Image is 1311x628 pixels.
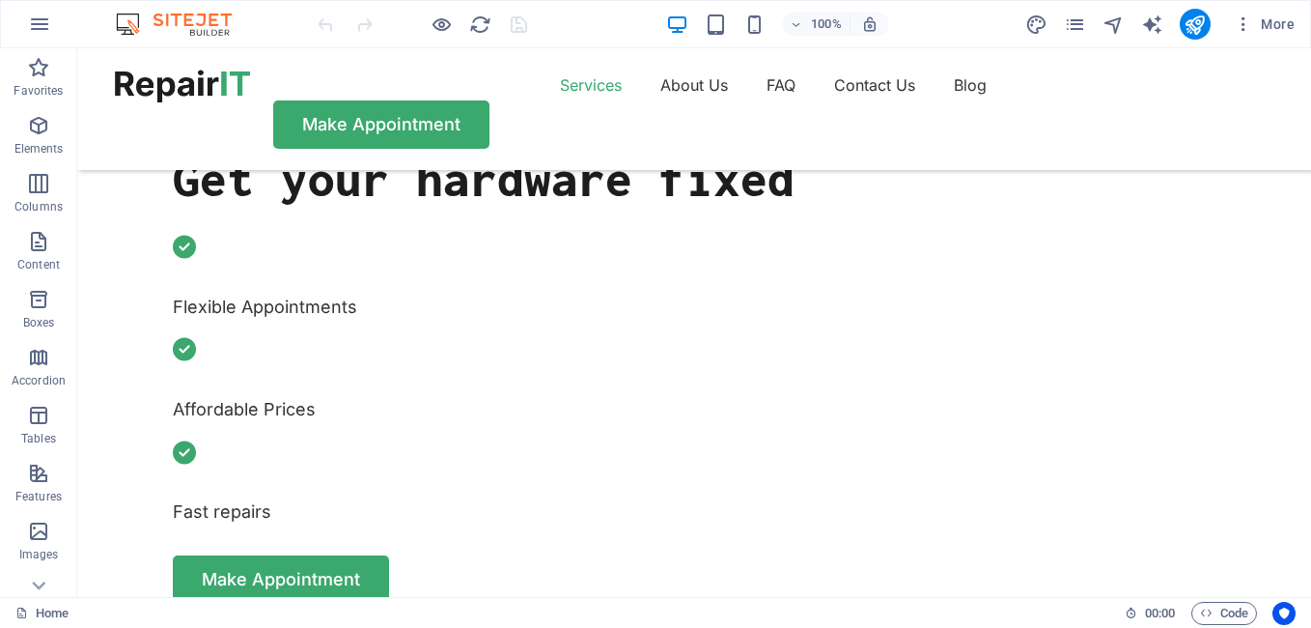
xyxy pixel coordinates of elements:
span: : [1158,606,1161,620]
span: More [1234,14,1295,34]
button: More [1226,9,1302,40]
a: Click to cancel selection. Double-click to open Pages [15,602,69,625]
i: Navigator [1102,14,1125,36]
p: Columns [14,199,63,214]
button: navigator [1102,13,1126,36]
p: Images [19,547,59,562]
i: Design (Ctrl+Alt+Y) [1025,14,1047,36]
button: publish [1180,9,1211,40]
button: design [1025,13,1048,36]
span: 00 00 [1145,602,1175,625]
button: Usercentrics [1272,602,1296,625]
i: Pages (Ctrl+Alt+S) [1064,14,1086,36]
p: Content [17,257,60,272]
p: Accordion [12,373,66,388]
button: Click here to leave preview mode and continue editing [430,13,453,36]
p: Boxes [23,315,55,330]
button: Code [1191,602,1257,625]
p: Tables [21,431,56,446]
p: Favorites [14,83,63,99]
button: text_generator [1141,13,1164,36]
span: Code [1200,602,1248,625]
p: Features [15,489,62,504]
i: Reload page [469,14,491,36]
h6: 100% [811,13,842,36]
i: On resize automatically adjust zoom level to fit chosen device. [861,15,879,33]
i: Publish [1184,14,1206,36]
button: 100% [782,13,851,36]
button: reload [468,13,491,36]
button: pages [1064,13,1087,36]
i: AI Writer [1141,14,1163,36]
p: Elements [14,141,64,157]
img: Editor Logo [111,13,256,36]
h6: Session time [1125,602,1176,625]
